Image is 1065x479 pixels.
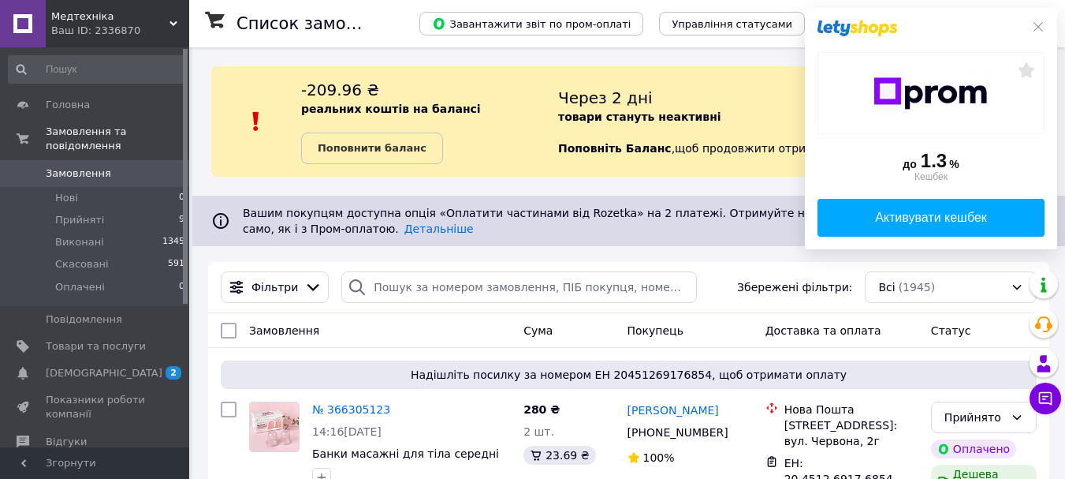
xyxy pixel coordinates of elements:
h1: Список замовлень [236,14,397,33]
div: , щоб продовжити отримувати замовлення [558,79,1046,164]
a: Детальніше [404,223,474,235]
div: Оплачено [931,440,1016,458]
span: Замовлення та повідомлення [46,125,189,153]
button: Чат з покупцем [1030,383,1061,414]
a: Фото товару [249,402,300,452]
b: товари стануть неактивні [558,110,721,123]
span: Покупець [627,324,683,337]
span: Управління статусами [672,18,792,30]
b: реальних коштів на балансі [301,103,481,115]
span: Скасовані [55,257,109,271]
a: [PERSON_NAME] [627,402,719,418]
span: Надішліть посилку за номером ЕН 20451269176854, щоб отримати оплату [227,367,1030,383]
input: Пошук [8,55,186,84]
span: 2 [166,366,181,380]
a: № 366305123 [312,403,390,416]
div: [PHONE_NUMBER] [624,421,732,443]
span: Товари та послуги [46,339,146,354]
img: Фото товару [250,402,299,451]
span: Нові [55,191,78,205]
div: Ваш ID: 2336870 [51,24,189,38]
a: Банки масажні для тіла середні [312,447,499,460]
span: 14:16[DATE] [312,425,382,438]
span: 1345 [162,235,184,249]
button: Управління статусами [659,12,805,36]
div: 23.69 ₴ [523,446,595,465]
div: Прийнято [944,409,1004,426]
b: Поповніть Баланс [558,142,672,155]
span: Фільтри [251,279,298,295]
span: Статус [931,324,971,337]
span: Головна [46,98,90,112]
img: :exclamation: [244,110,268,133]
span: Збережені фільтри: [737,279,852,295]
span: Медтехніка [51,9,169,24]
input: Пошук за номером замовлення, ПІБ покупця, номером телефону, Email, номером накладної [341,271,697,303]
div: [STREET_ADDRESS]: вул. Червона, 2г [784,417,918,449]
span: Відгуки [46,435,87,449]
span: 2 шт. [523,425,554,438]
span: Замовлення [249,324,319,337]
span: Доставка та оплата [765,324,881,337]
span: 280 ₴ [523,403,560,416]
div: Нова Пошта [784,402,918,417]
span: Оплачені [55,280,105,294]
span: 0 [179,191,184,205]
b: Поповнити баланс [318,142,426,154]
span: Виконані [55,235,104,249]
span: Повідомлення [46,312,122,327]
a: Поповнити баланс [301,133,443,164]
span: Прийняті [55,213,104,227]
span: Через 2 дні [558,88,653,107]
span: Показники роботи компанії [46,393,146,421]
span: 9 [179,213,184,227]
span: 100% [643,451,675,464]
span: Вашим покупцям доступна опція «Оплатити частинами від Rozetka» на 2 платежі. Отримуйте нові замов... [243,207,1008,235]
span: Завантажити звіт по пром-оплаті [432,17,631,31]
span: 0 [179,280,184,294]
span: Cума [523,324,553,337]
span: 591 [168,257,184,271]
span: -209.96 ₴ [301,80,379,99]
span: Замовлення [46,167,111,181]
button: Завантажити звіт по пром-оплаті [419,12,643,36]
span: [DEMOGRAPHIC_DATA] [46,366,162,380]
span: Всі [878,279,895,295]
span: (1945) [899,281,936,294]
